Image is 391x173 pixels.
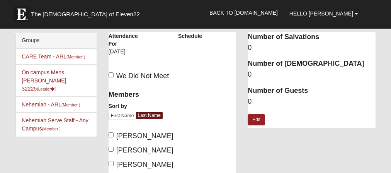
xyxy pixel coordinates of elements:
[248,97,376,107] dd: 0
[204,3,284,22] a: Back to [DOMAIN_NAME]
[109,132,114,137] input: [PERSON_NAME]
[136,112,163,119] a: Last Name
[248,114,265,125] a: Edit
[116,132,173,140] span: [PERSON_NAME]
[248,59,376,69] dt: Number of [DEMOGRAPHIC_DATA]
[116,72,169,80] span: We Did Not Meet
[42,127,60,131] small: (Member )
[248,86,376,96] dt: Number of Guests
[109,48,132,61] div: [DATE]
[116,146,173,154] span: [PERSON_NAME]
[22,69,66,92] a: On campus Mens [PERSON_NAME] 32225(Leader)
[109,91,167,99] h4: Members
[284,4,364,23] a: Hello [PERSON_NAME]
[22,53,85,60] a: CARE Team - ARL(Member )
[248,32,376,42] dt: Number of Salvations
[109,147,114,152] input: [PERSON_NAME]
[37,87,56,91] small: (Leader )
[22,117,88,132] a: Nehemiah Serve Staff - Any Campus(Member )
[10,3,164,22] a: The [DEMOGRAPHIC_DATA] of Eleven22
[248,70,376,80] dd: 0
[61,103,80,107] small: (Member )
[178,32,201,40] label: Schedule
[31,10,139,18] span: The [DEMOGRAPHIC_DATA] of Eleven22
[109,112,136,120] a: First Name
[289,10,353,17] span: Hello [PERSON_NAME]
[66,55,85,59] small: (Member )
[109,32,132,48] label: Attendance For
[22,101,80,108] a: Nehemiah - ARL(Member )
[248,43,376,53] dd: 0
[14,7,29,22] img: Eleven22 logo
[109,102,127,110] label: Sort by
[109,72,114,77] input: We Did Not Meet
[16,33,96,49] div: Groups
